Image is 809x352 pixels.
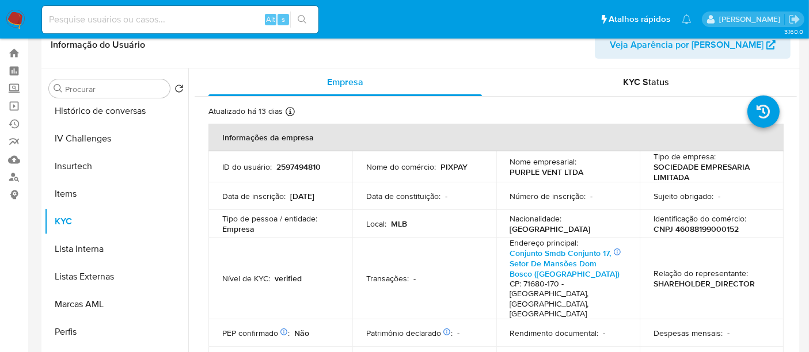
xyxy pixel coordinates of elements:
[654,213,746,224] p: Identificação do comércio :
[610,31,764,59] span: Veja Aparência por [PERSON_NAME]
[624,75,670,89] span: KYC Status
[222,273,270,284] p: Nível de KYC :
[44,208,188,235] button: KYC
[510,224,591,234] p: [GEOGRAPHIC_DATA]
[510,279,622,319] h4: CP: 71680-170 - [GEOGRAPHIC_DATA], [GEOGRAPHIC_DATA], [GEOGRAPHIC_DATA]
[510,238,579,248] p: Endereço principal :
[654,278,755,289] p: SHAREHOLDER_DIRECTOR
[222,213,317,224] p: Tipo de pessoa / entidade :
[290,12,314,28] button: search-icon
[222,162,272,172] p: ID do usuário :
[44,152,188,180] button: Insurtech
[510,213,562,224] p: Nacionalidade :
[682,14,692,24] a: Notificações
[174,84,184,97] button: Retornar ao pedido padrão
[44,125,188,152] button: IV Challenges
[366,191,440,201] p: Data de constituição :
[44,290,188,318] button: Marcas AML
[366,219,386,229] p: Local :
[654,328,723,338] p: Despesas mensais :
[719,14,784,25] p: renato.lopes@mercadopago.com.br
[510,247,620,280] a: Conjunto Smdb Conjunto 17, Setor De Mansões Dom Bosco ([GEOGRAPHIC_DATA])
[654,162,765,182] p: SOCIEDADE EMPRESARIA LIMITADA
[366,273,409,284] p: Transações :
[510,156,577,167] p: Nome empresarial :
[445,191,447,201] p: -
[275,273,302,284] p: verified
[222,191,286,201] p: Data de inscrição :
[718,191,720,201] p: -
[44,318,188,346] button: Perfis
[391,219,407,229] p: MLB
[222,328,290,338] p: PEP confirmado :
[51,39,145,51] h1: Informação do Usuário
[510,191,586,201] p: Número de inscrição :
[654,268,748,278] p: Relação do representante :
[784,27,803,36] span: 3.160.0
[327,75,363,89] span: Empresa
[654,191,713,201] p: Sujeito obrigado :
[654,151,716,162] p: Tipo de empresa :
[294,328,309,338] p: Não
[266,14,275,25] span: Alt
[65,84,165,94] input: Procurar
[222,224,255,234] p: Empresa
[276,162,321,172] p: 2597494810
[510,167,584,177] p: PURPLE VENT LTDA
[440,162,468,172] p: PIXPAY
[413,273,416,284] p: -
[42,12,318,27] input: Pesquise usuários ou casos...
[44,97,188,125] button: Histórico de conversas
[654,224,739,234] p: CNPJ 46088199000152
[290,191,314,201] p: [DATE]
[208,106,283,117] p: Atualizado há 13 dias
[44,235,188,263] button: Lista Interna
[788,13,800,25] a: Sair
[54,84,63,93] button: Procurar
[595,31,791,59] button: Veja Aparência por [PERSON_NAME]
[609,13,670,25] span: Atalhos rápidos
[727,328,730,338] p: -
[366,328,453,338] p: Patrimônio declarado :
[457,328,459,338] p: -
[366,162,436,172] p: Nome do comércio :
[591,191,593,201] p: -
[282,14,285,25] span: s
[208,124,784,151] th: Informações da empresa
[510,328,599,338] p: Rendimento documental :
[44,263,188,290] button: Listas Externas
[603,328,606,338] p: -
[44,180,188,208] button: Items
